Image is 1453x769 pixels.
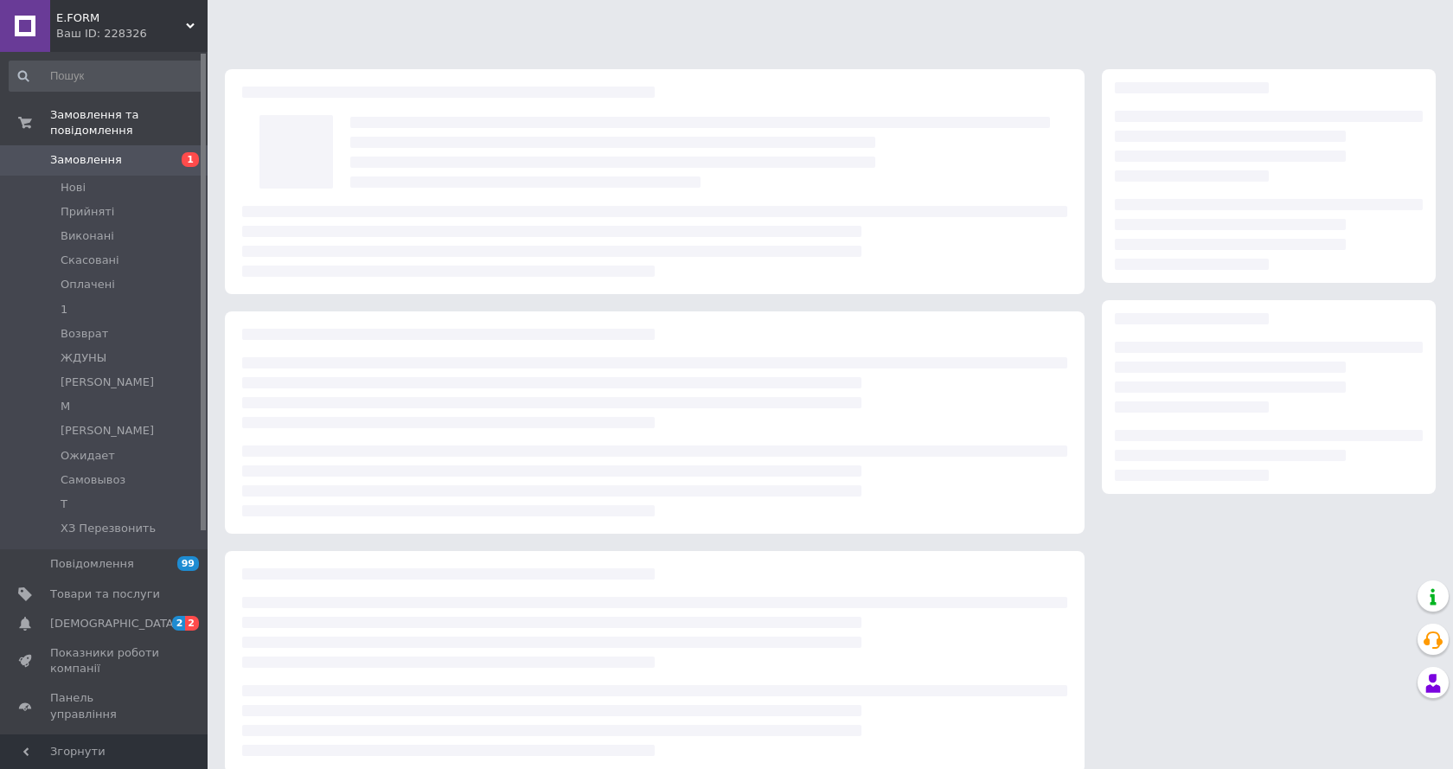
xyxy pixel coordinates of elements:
span: [PERSON_NAME] [61,423,154,439]
span: Нові [61,180,86,195]
span: Виконані [61,228,114,244]
span: ЖДУНЫ [61,350,106,366]
span: М [61,399,70,414]
span: Скасовані [61,253,119,268]
span: E.FORM [56,10,186,26]
span: Повідомлення [50,556,134,572]
span: Прийняті [61,204,114,220]
span: 1 [61,302,67,317]
span: Т [61,497,67,512]
div: Ваш ID: 228326 [56,26,208,42]
span: [PERSON_NAME] [61,375,154,390]
span: ХЗ Перезвонить [61,521,156,536]
span: Товари та послуги [50,586,160,602]
span: Показники роботи компанії [50,645,160,676]
span: Замовлення та повідомлення [50,107,208,138]
span: Возврат [61,326,108,342]
span: [DEMOGRAPHIC_DATA] [50,616,178,631]
span: 2 [185,616,199,631]
span: Самовывоз [61,472,125,488]
span: 1 [182,152,199,167]
input: Пошук [9,61,204,92]
span: Ожидает [61,448,115,464]
span: Панель управління [50,690,160,721]
span: 2 [172,616,186,631]
span: Оплачені [61,277,115,292]
span: 99 [177,556,199,571]
span: Замовлення [50,152,122,168]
